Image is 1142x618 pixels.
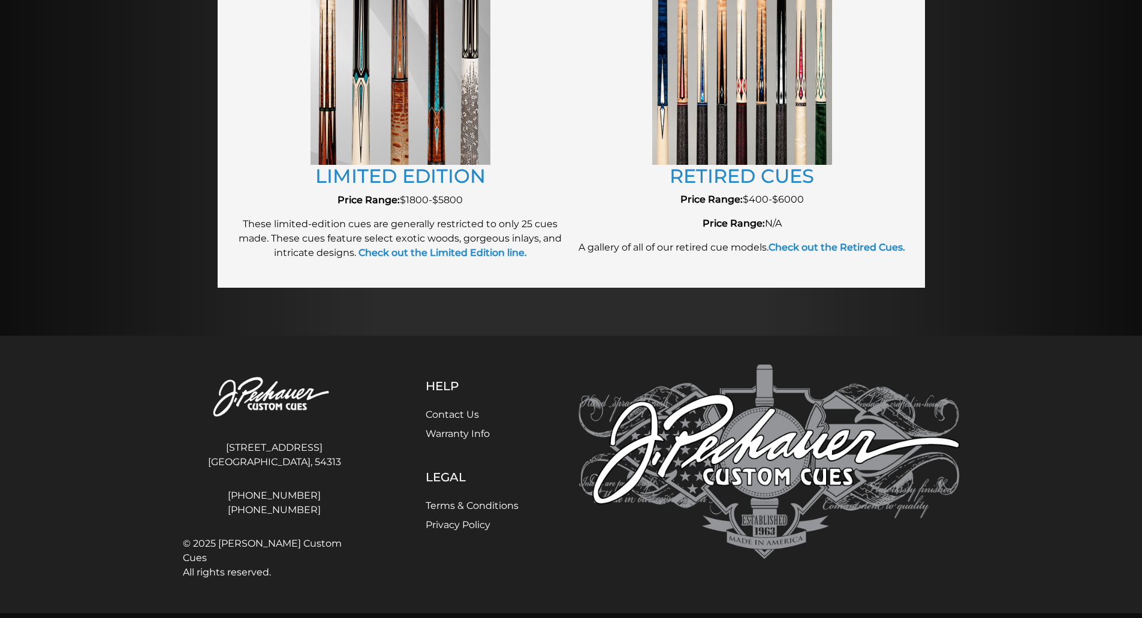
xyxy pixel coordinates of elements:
p: A gallery of all of our retired cue models. [577,240,907,255]
a: Privacy Policy [426,519,490,530]
img: Pechauer Custom Cues [578,364,960,559]
h5: Help [426,379,519,393]
p: $1800-$5800 [236,193,565,207]
a: [PHONE_NUMBER] [183,489,366,503]
a: Check out the Limited Edition line. [356,247,527,258]
a: RETIRED CUES [670,164,814,188]
span: © 2025 [PERSON_NAME] Custom Cues All rights reserved. [183,536,366,580]
strong: Check out the Limited Edition line. [358,247,527,258]
h5: Legal [426,470,519,484]
address: [STREET_ADDRESS] [GEOGRAPHIC_DATA], 54313 [183,436,366,474]
a: LIMITED EDITION [315,164,486,188]
a: Terms & Conditions [426,500,519,511]
a: [PHONE_NUMBER] [183,503,366,517]
p: These limited-edition cues are generally restricted to only 25 cues made. These cues feature sele... [236,217,565,260]
a: Contact Us [426,409,479,420]
strong: Price Range: [338,194,400,206]
strong: Price Range: [680,194,743,205]
a: Warranty Info [426,428,490,439]
p: N/A [577,216,907,231]
a: Check out the Retired Cues. [769,242,905,253]
p: $400-$6000 [577,192,907,207]
strong: Price Range: [703,218,765,229]
img: Pechauer Custom Cues [183,364,366,431]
